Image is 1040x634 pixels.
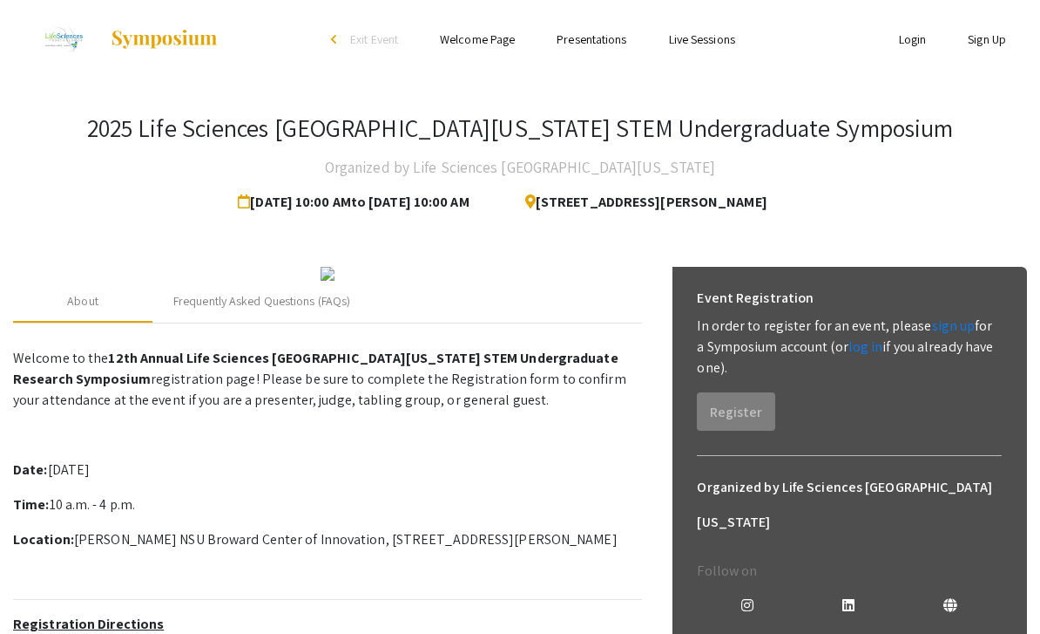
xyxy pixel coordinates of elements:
[899,31,927,47] a: Login
[67,292,98,310] div: About
[13,494,642,515] p: 10 a.m. - 4 p.m.
[13,349,618,388] strong: 12th Annual Life Sciences [GEOGRAPHIC_DATA][US_STATE] STEM Undergraduate Research Symposium
[13,460,48,479] strong: Date:
[13,615,164,633] u: Registration Directions
[13,348,642,411] p: Welcome to the registration page! Please be sure to complete the Registration form to confirm you...
[932,317,976,335] a: sign up
[13,556,74,621] iframe: Chat
[669,31,735,47] a: Live Sessions
[321,267,334,281] img: 32153a09-f8cb-4114-bf27-cfb6bc84fc69.png
[511,185,767,220] span: [STREET_ADDRESS][PERSON_NAME]
[325,150,715,185] h4: Organized by Life Sciences [GEOGRAPHIC_DATA][US_STATE]
[331,34,341,44] div: arrow_back_ios
[350,31,398,47] span: Exit Event
[13,460,642,481] p: [DATE]
[34,17,92,61] img: 2025 Life Sciences South Florida STEM Undergraduate Symposium
[110,29,219,50] img: Symposium by ForagerOne
[697,316,1002,378] p: In order to register for an event, please for a Symposium account (or if you already have one).
[13,530,74,549] strong: Location:
[557,31,626,47] a: Presentations
[13,495,50,514] strong: Time:
[968,31,1006,47] a: Sign Up
[13,529,642,550] p: [PERSON_NAME] NSU Broward Center of Innovation, [STREET_ADDRESS][PERSON_NAME]
[440,31,515,47] a: Welcome Page
[848,337,883,356] a: log in
[13,17,219,61] a: 2025 Life Sciences South Florida STEM Undergraduate Symposium
[697,470,1002,540] h6: Organized by Life Sciences [GEOGRAPHIC_DATA][US_STATE]
[697,392,775,431] button: Register
[238,185,476,220] span: [DATE] 10:00 AM to [DATE] 10:00 AM
[87,113,954,143] h3: 2025 Life Sciences [GEOGRAPHIC_DATA][US_STATE] STEM Undergraduate Symposium
[697,281,814,316] h6: Event Registration
[697,561,1002,582] p: Follow on
[173,292,350,310] div: Frequently Asked Questions (FAQs)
